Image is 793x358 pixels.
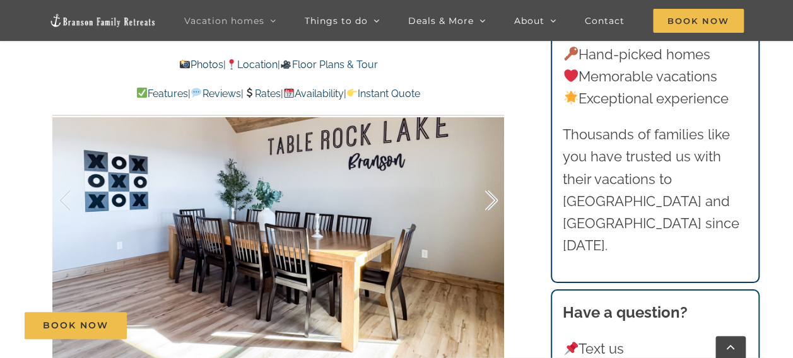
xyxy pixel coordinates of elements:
[25,312,127,339] a: Book Now
[283,88,344,100] a: Availability
[347,88,357,98] img: 👉
[191,88,240,100] a: Reviews
[244,88,254,98] img: 💲
[563,303,688,321] strong: Have a question?
[585,16,625,25] span: Contact
[137,88,147,98] img: ✅
[564,69,578,83] img: ❤️
[179,59,223,71] a: Photos
[305,16,368,25] span: Things to do
[52,57,504,73] p: | |
[346,88,420,100] a: Instant Quote
[564,47,578,61] img: 🔑
[244,88,281,100] a: Rates
[226,59,278,71] a: Location
[43,320,109,331] span: Book Now
[563,43,747,110] p: Hand-picked homes Memorable vacations Exceptional experience
[514,16,544,25] span: About
[184,16,264,25] span: Vacation homes
[180,59,190,69] img: 📸
[49,13,156,28] img: Branson Family Retreats Logo
[408,16,474,25] span: Deals & More
[226,59,237,69] img: 📍
[280,59,377,71] a: Floor Plans & Tour
[564,342,578,355] img: 📌
[284,88,294,98] img: 📆
[563,124,747,257] p: Thousands of families like you have trusted us with their vacations to [GEOGRAPHIC_DATA] and [GEO...
[136,88,188,100] a: Features
[281,59,291,69] img: 🎥
[564,91,578,105] img: 🌟
[52,86,504,102] p: | | | |
[653,9,744,33] span: Book Now
[191,88,201,98] img: 💬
